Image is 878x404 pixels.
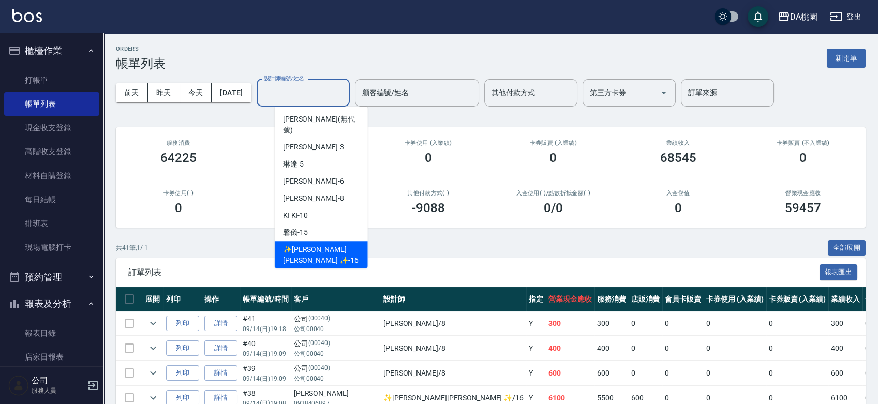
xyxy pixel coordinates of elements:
[116,46,166,52] h2: ORDERS
[828,311,862,336] td: 300
[128,140,229,146] h3: 服務消費
[243,324,289,334] p: 09/14 (日) 19:18
[378,140,479,146] h2: 卡券使用 (入業績)
[4,345,99,369] a: 店家日報表
[628,140,728,146] h2: 業績收入
[381,287,526,311] th: 設計師
[662,287,704,311] th: 會員卡販賣
[546,311,594,336] td: 300
[4,92,99,116] a: 帳單列表
[294,374,378,383] p: 公司00040
[503,190,604,197] h2: 入金使用(-) /點數折抵金額(-)
[202,287,240,311] th: 操作
[662,361,704,385] td: 0
[785,201,821,215] h3: 59457
[283,142,344,153] span: [PERSON_NAME] -3
[204,316,237,332] a: 詳情
[283,114,360,136] span: [PERSON_NAME] (無代號)
[425,151,432,165] h3: 0
[820,264,858,280] button: 報表匯出
[828,287,862,311] th: 業績收入
[308,313,331,324] p: (00040)
[704,311,766,336] td: 0
[828,361,862,385] td: 600
[294,388,378,399] div: [PERSON_NAME]
[4,140,99,163] a: 高階收支登錄
[766,311,829,336] td: 0
[145,316,161,331] button: expand row
[381,311,526,336] td: [PERSON_NAME] /8
[294,324,378,334] p: 公司00040
[828,240,866,256] button: 全部展開
[204,365,237,381] a: 詳情
[294,338,378,349] div: 公司
[704,287,766,311] th: 卡券使用 (入業績)
[308,363,331,374] p: (00040)
[283,227,308,238] span: 馨儀 -15
[294,363,378,374] div: 公司
[294,349,378,358] p: 公司00040
[163,287,202,311] th: 列印
[128,267,820,278] span: 訂單列表
[240,361,291,385] td: #39
[12,9,42,22] img: Logo
[546,287,594,311] th: 營業現金應收
[4,68,99,92] a: 打帳單
[526,336,546,361] td: Y
[166,365,199,381] button: 列印
[799,151,807,165] h3: 0
[243,374,289,383] p: 09/14 (日) 19:09
[116,83,148,102] button: 前天
[629,361,663,385] td: 0
[4,212,99,235] a: 排班表
[656,84,672,101] button: Open
[145,365,161,381] button: expand row
[773,6,822,27] button: DA桃園
[4,37,99,64] button: 櫃檯作業
[240,287,291,311] th: 帳單編號/時間
[283,176,344,187] span: [PERSON_NAME] -6
[283,159,304,170] span: 琳達 -5
[294,313,378,324] div: 公司
[4,164,99,188] a: 材料自購登錄
[594,287,629,311] th: 服務消費
[753,140,854,146] h2: 卡券販賣 (不入業績)
[820,267,858,277] a: 報表匯出
[240,311,291,336] td: #41
[378,190,479,197] h2: 其他付款方式(-)
[526,311,546,336] td: Y
[180,83,212,102] button: 今天
[753,190,854,197] h2: 營業現金應收
[128,190,229,197] h2: 卡券使用(-)
[748,6,768,27] button: save
[291,287,381,311] th: 客戶
[175,201,182,215] h3: 0
[766,287,829,311] th: 卡券販賣 (入業績)
[4,264,99,291] button: 預約管理
[526,361,546,385] td: Y
[204,340,237,356] a: 詳情
[629,287,663,311] th: 店販消費
[4,290,99,317] button: 報表及分析
[212,83,251,102] button: [DATE]
[283,244,360,266] span: ✨[PERSON_NAME][PERSON_NAME] ✨ -16
[660,151,696,165] h3: 68545
[827,49,866,68] button: 新開單
[828,336,862,361] td: 400
[662,336,704,361] td: 0
[160,151,197,165] h3: 64225
[145,340,161,356] button: expand row
[629,336,663,361] td: 0
[766,336,829,361] td: 0
[790,10,817,23] div: DA桃園
[4,116,99,140] a: 現金收支登錄
[4,321,99,345] a: 報表目錄
[32,386,84,395] p: 服務人員
[254,190,354,197] h2: 第三方卡券(-)
[143,287,163,311] th: 展開
[704,336,766,361] td: 0
[629,311,663,336] td: 0
[827,53,866,63] a: 新開單
[549,151,557,165] h3: 0
[116,56,166,71] h3: 帳單列表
